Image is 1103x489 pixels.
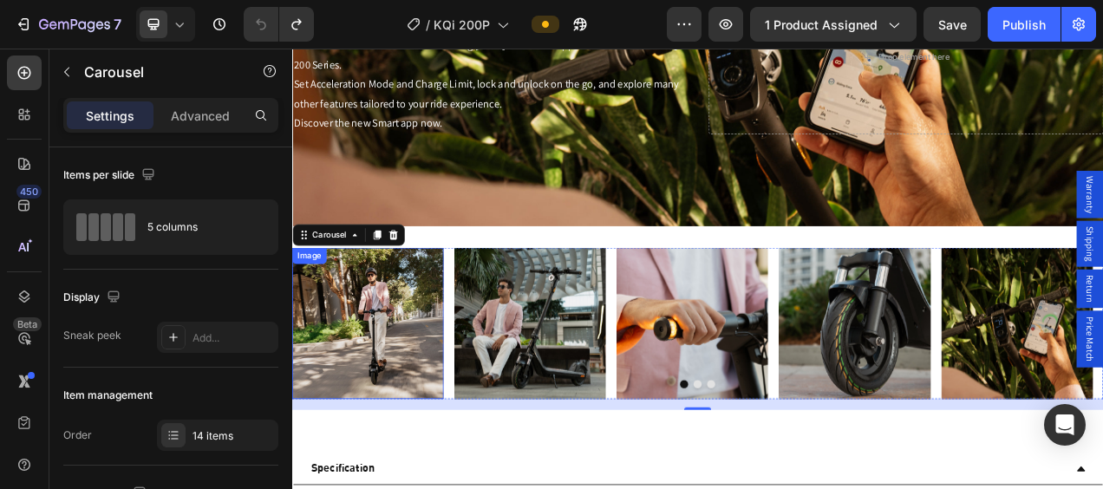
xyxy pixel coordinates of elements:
[924,7,981,42] button: Save
[2,34,505,84] p: Set Acceleration Mode and Charge Limit, lock and unlock on the go, and explore many other feature...
[515,426,525,436] button: Dot
[193,428,274,444] div: 14 items
[208,256,402,450] img: gempages_492282374864765838-614f668f-f4fb-4ca5-a6cd-42b48c987f0a.jpg
[7,7,129,42] button: 7
[1015,164,1032,211] span: Warranty
[63,388,153,403] div: Item management
[22,231,73,247] div: Carousel
[86,107,134,125] p: Settings
[114,14,121,35] p: 7
[434,16,490,34] span: KQi 200P
[1044,404,1086,446] div: Open Intercom Messenger
[988,7,1061,42] button: Publish
[193,330,274,346] div: Add...
[244,7,314,42] div: Undo/Redo
[3,258,41,274] div: Image
[750,7,917,42] button: 1 product assigned
[532,426,543,436] button: Dot
[765,16,878,34] span: 1 product assigned
[1015,228,1032,273] span: Shipping
[938,17,967,32] span: Save
[16,185,42,199] div: 450
[833,256,1028,450] img: gempages_492282374864765838-c2b21eb9-b3f4-4eef-96a4-05a4b8d2c786.jpg
[1015,290,1032,326] span: Return
[171,107,230,125] p: Advanced
[2,83,505,108] p: Discover the new Smart app now.
[1002,16,1046,34] div: Publish
[1015,343,1032,402] span: Price Match
[13,317,42,331] div: Beta
[752,4,844,18] div: Drop element here
[147,207,253,247] div: 5 columns
[292,49,1103,489] iframe: Design area
[63,328,121,343] div: Sneak peek
[63,427,92,443] div: Order
[416,256,610,450] img: gempages_492282374864765838-0d098575-02cc-4068-bd76-29c46812c326.jpg
[84,62,232,82] p: Carousel
[999,339,1027,367] button: Carousel Next Arrow
[498,426,508,436] button: Dot
[624,256,819,450] img: gempages_492282374864765838-4dfee05c-66b0-4d58-aadb-4312d5e30109.jpg
[426,16,430,34] span: /
[63,164,159,187] div: Items per slide
[63,286,124,310] div: Display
